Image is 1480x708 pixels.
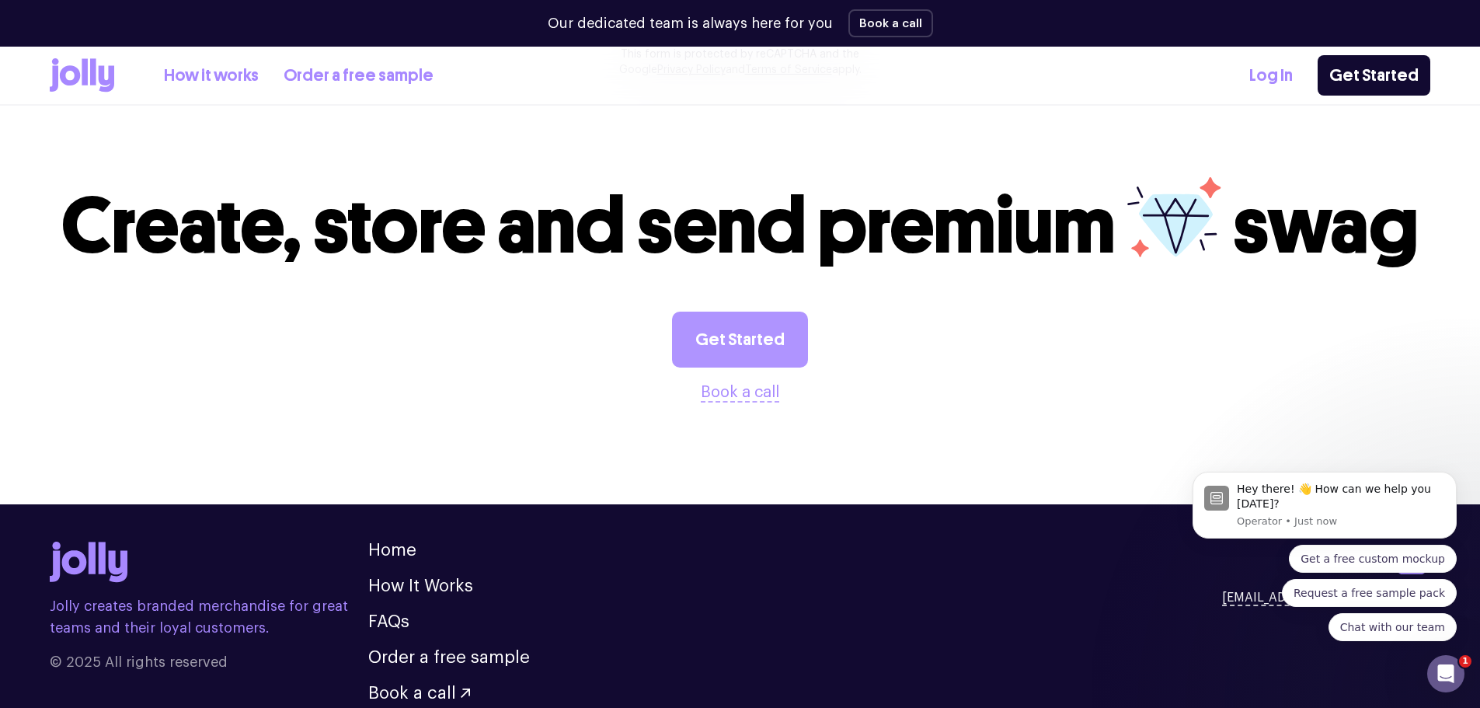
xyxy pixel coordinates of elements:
a: Home [368,542,416,559]
a: Order a free sample [284,63,434,89]
p: Jolly creates branded merchandise for great teams and their loyal customers. [50,595,368,639]
button: Book a call [701,380,779,405]
button: Book a call [368,685,470,702]
span: Create, store and send premium [61,179,1116,273]
a: How It Works [368,577,473,595]
a: Get Started [1318,55,1430,96]
button: Book a call [848,9,933,37]
span: swag [1233,179,1419,273]
a: FAQs [368,613,409,630]
span: © 2025 All rights reserved [50,651,368,673]
a: Order a free sample [368,649,530,666]
a: How it works [164,63,259,89]
span: Book a call [368,685,456,702]
a: Get Started [672,312,808,368]
p: Our dedicated team is always here for you [548,13,833,34]
a: Log In [1249,63,1293,89]
span: 1 [1459,655,1471,668]
iframe: Intercom notifications message [1169,458,1480,650]
iframe: Intercom live chat [1427,655,1464,692]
